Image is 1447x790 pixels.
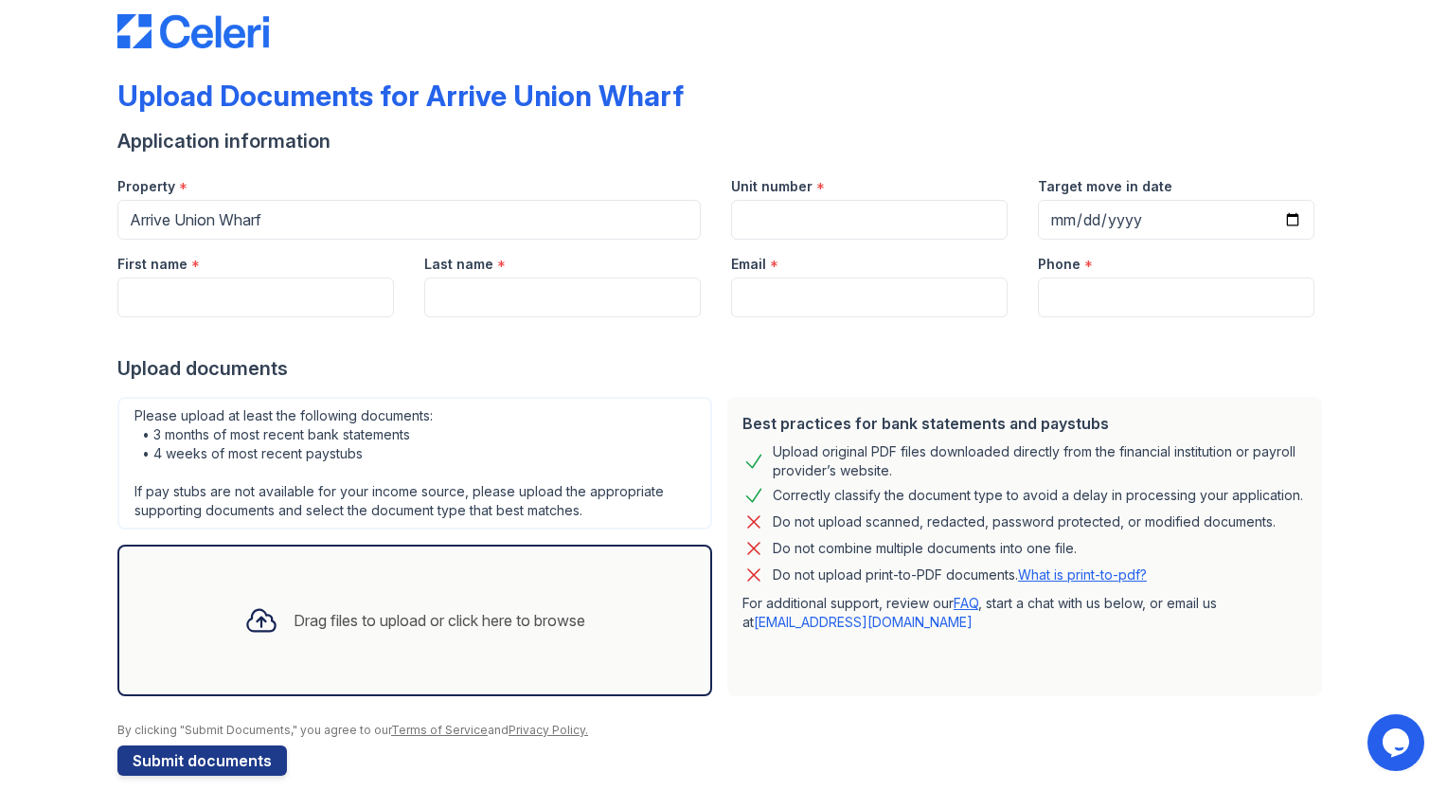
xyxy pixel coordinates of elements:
div: Upload Documents for Arrive Union Wharf [117,79,684,113]
label: Phone [1038,255,1081,274]
div: Do not upload scanned, redacted, password protected, or modified documents. [773,511,1276,533]
a: FAQ [954,595,978,611]
p: For additional support, review our , start a chat with us below, or email us at [742,594,1307,632]
a: What is print-to-pdf? [1018,566,1147,583]
div: Correctly classify the document type to avoid a delay in processing your application. [773,484,1303,507]
label: Email [731,255,766,274]
div: Do not combine multiple documents into one file. [773,537,1077,560]
div: By clicking "Submit Documents," you agree to our and [117,723,1330,738]
a: Privacy Policy. [509,723,588,737]
label: Target move in date [1038,177,1172,196]
label: Last name [424,255,493,274]
div: Best practices for bank statements and paystubs [742,412,1307,435]
label: Unit number [731,177,813,196]
label: Property [117,177,175,196]
div: Drag files to upload or click here to browse [294,609,585,632]
a: [EMAIL_ADDRESS][DOMAIN_NAME] [754,614,973,630]
p: Do not upload print-to-PDF documents. [773,566,1147,584]
label: First name [117,255,188,274]
img: CE_Logo_Blue-a8612792a0a2168367f1c8372b55b34899dd931a85d93a1a3d3e32e68fde9ad4.png [117,14,269,48]
div: Please upload at least the following documents: • 3 months of most recent bank statements • 4 wee... [117,397,712,530]
button: Submit documents [117,745,287,776]
div: Application information [117,128,1330,154]
a: Terms of Service [391,723,488,737]
div: Upload original PDF files downloaded directly from the financial institution or payroll provider’... [773,442,1307,480]
div: Upload documents [117,355,1330,382]
iframe: chat widget [1367,714,1428,771]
